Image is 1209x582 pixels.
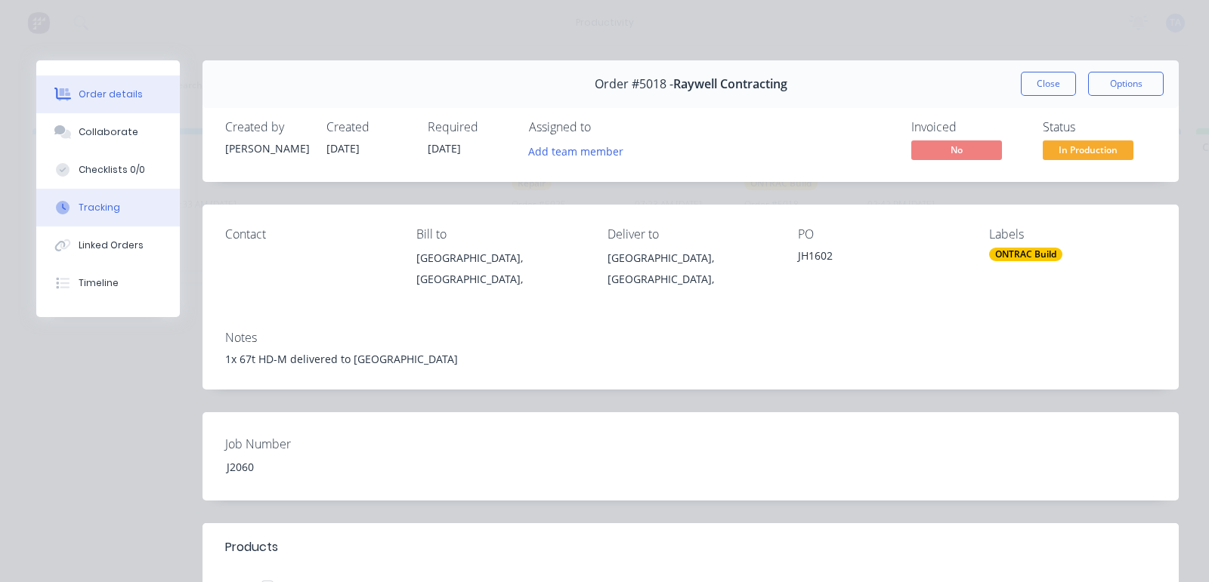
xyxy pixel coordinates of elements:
[416,227,583,242] div: Bill to
[1088,72,1164,96] button: Options
[225,538,278,556] div: Products
[225,140,308,156] div: [PERSON_NAME]
[225,227,392,242] div: Contact
[1043,120,1156,134] div: Status
[326,120,410,134] div: Created
[36,189,180,226] button: Tracking
[225,120,308,134] div: Created by
[36,226,180,264] button: Linked Orders
[79,163,145,177] div: Checklists 0/0
[608,227,775,242] div: Deliver to
[79,239,144,252] div: Linked Orders
[416,248,583,296] div: [GEOGRAPHIC_DATA], [GEOGRAPHIC_DATA],
[1043,140,1133,159] span: In Production
[989,248,1062,261] div: ONTRAC Build
[911,140,1002,159] span: No
[416,248,583,290] div: [GEOGRAPHIC_DATA], [GEOGRAPHIC_DATA],
[215,456,404,478] div: J2060
[225,331,1156,345] div: Notes
[79,125,138,139] div: Collaborate
[608,248,775,290] div: [GEOGRAPHIC_DATA], [GEOGRAPHIC_DATA],
[428,120,511,134] div: Required
[79,276,119,290] div: Timeline
[911,120,1025,134] div: Invoiced
[79,201,120,214] div: Tracking
[326,141,360,156] span: [DATE]
[529,120,680,134] div: Assigned to
[36,75,180,113] button: Order details
[798,227,965,242] div: PO
[225,351,1156,367] div: 1x 67t HD-M delivered to [GEOGRAPHIC_DATA]
[798,248,965,269] div: JH1602
[428,141,461,156] span: [DATE]
[36,264,180,302] button: Timeline
[989,227,1156,242] div: Labels
[79,88,143,101] div: Order details
[673,77,787,91] span: Raywell Contracting
[608,248,775,296] div: [GEOGRAPHIC_DATA], [GEOGRAPHIC_DATA],
[595,77,673,91] span: Order #5018 -
[225,435,414,453] label: Job Number
[529,140,632,161] button: Add team member
[1043,140,1133,163] button: In Production
[36,113,180,151] button: Collaborate
[521,140,632,161] button: Add team member
[36,151,180,189] button: Checklists 0/0
[1021,72,1076,96] button: Close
